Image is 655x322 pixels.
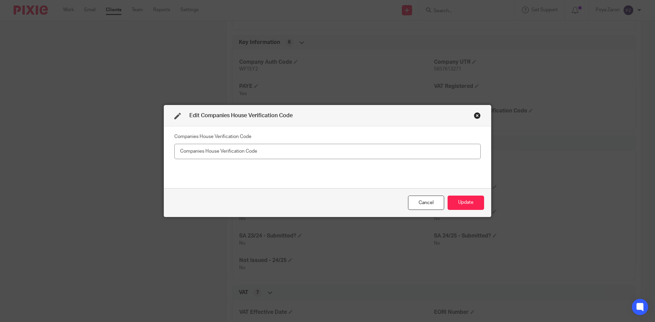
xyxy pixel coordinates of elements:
[174,133,251,140] label: Companies House Verification Code
[174,144,481,159] input: Companies House Verification Code
[408,196,444,210] div: Close this dialog window
[189,113,293,118] span: Edit Companies House Verification Code
[474,112,481,119] div: Close this dialog window
[448,196,484,210] button: Update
